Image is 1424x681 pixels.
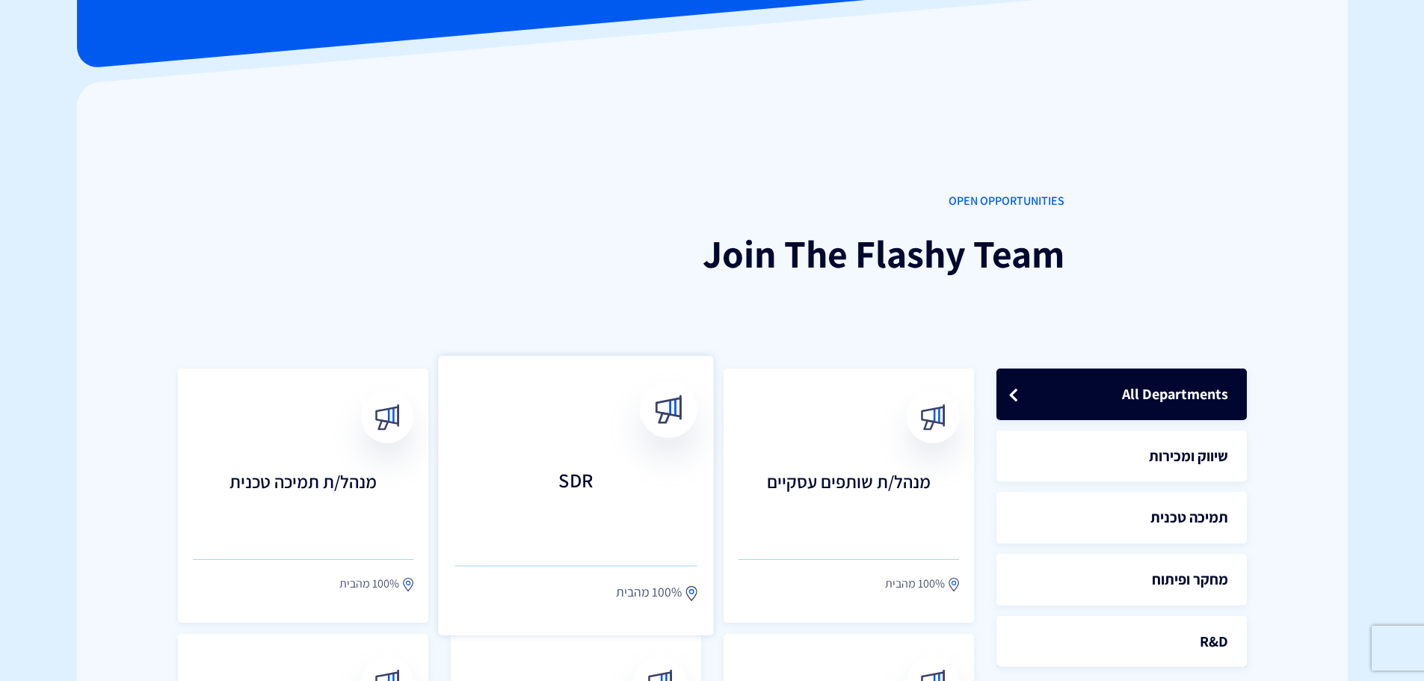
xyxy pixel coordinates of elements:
img: broadcast.svg [919,404,946,431]
span: 100% מהבית [885,575,945,593]
a: מחקר ופיתוח [996,554,1247,605]
h3: מנהל/ת תמיכה טכנית [193,472,413,531]
a: SDR 100% מהבית [438,356,714,635]
h3: SDR [454,469,697,535]
span: 100% מהבית [339,575,399,593]
h1: Join The Flashy Team [360,232,1064,275]
a: All Departments [996,369,1247,420]
a: שיווק ומכירות [996,431,1247,482]
a: R&D [996,616,1247,668]
a: מנהל/ת שותפים עסקיים 100% מהבית [724,369,974,623]
a: תמיכה טכנית [996,492,1247,543]
img: broadcast.svg [374,404,400,431]
img: location.svg [403,577,413,592]
a: מנהל/ת תמיכה טכנית 100% מהבית [178,369,428,623]
span: 100% מהבית [615,583,681,603]
img: broadcast.svg [654,395,683,425]
img: location.svg [949,577,959,592]
h3: מנהל/ת שותפים עסקיים [739,472,959,531]
span: OPEN OPPORTUNITIES [360,193,1064,210]
img: location.svg [685,585,697,602]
